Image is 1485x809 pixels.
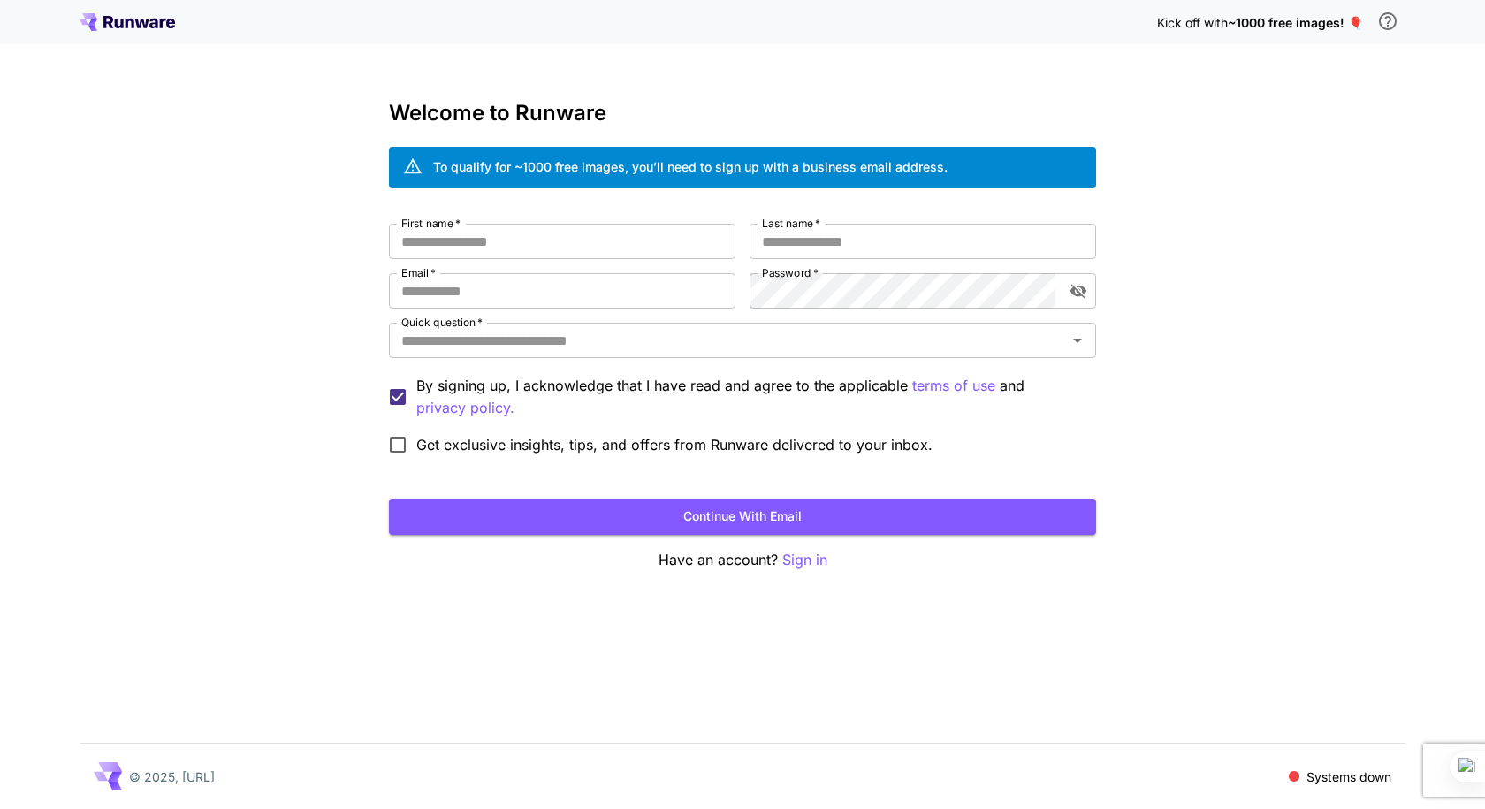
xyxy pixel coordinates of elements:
[416,434,933,455] span: Get exclusive insights, tips, and offers from Runware delivered to your inbox.
[416,397,514,419] button: By signing up, I acknowledge that I have read and agree to the applicable terms of use and
[389,499,1096,535] button: Continue with email
[782,549,827,571] button: Sign in
[129,767,215,786] p: © 2025, [URL]
[1157,15,1228,30] span: Kick off with
[762,265,819,280] label: Password
[1065,328,1090,353] button: Open
[401,216,461,231] label: First name
[433,157,948,176] div: To qualify for ~1000 free images, you’ll need to sign up with a business email address.
[389,549,1096,571] p: Have an account?
[401,315,483,330] label: Quick question
[912,375,995,397] button: By signing up, I acknowledge that I have read and agree to the applicable and privacy policy.
[1228,15,1363,30] span: ~1000 free images! 🎈
[401,265,436,280] label: Email
[762,216,820,231] label: Last name
[416,397,514,419] p: privacy policy.
[1306,767,1391,786] p: Systems down
[912,375,995,397] p: terms of use
[1062,275,1094,307] button: toggle password visibility
[1370,4,1405,39] button: In order to qualify for free credit, you need to sign up with a business email address and click ...
[389,101,1096,126] h3: Welcome to Runware
[416,375,1082,419] p: By signing up, I acknowledge that I have read and agree to the applicable and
